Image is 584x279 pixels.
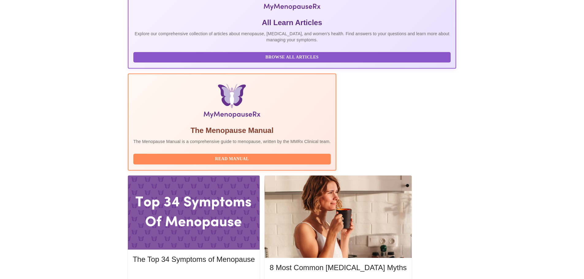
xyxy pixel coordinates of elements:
a: Browse All Articles [133,54,452,59]
p: The Menopause Manual is a comprehensive guide to menopause, written by the MMRx Clinical team. [133,138,331,145]
span: Read Manual [139,155,325,163]
h5: All Learn Articles [133,18,451,28]
img: Menopause Manual [165,84,299,121]
h5: 8 Most Common [MEDICAL_DATA] Myths [269,263,407,273]
span: Browse All Articles [139,54,445,61]
a: Read Manual [133,156,332,161]
span: Read More [139,271,249,279]
p: Explore our comprehensive collection of articles about menopause, [MEDICAL_DATA], and women's hea... [133,31,451,43]
button: Browse All Articles [133,52,451,63]
button: Read Manual [133,154,331,164]
h5: The Top 34 Symptoms of Menopause [133,254,255,264]
a: Read More [133,272,256,277]
h5: The Menopause Manual [133,126,331,135]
